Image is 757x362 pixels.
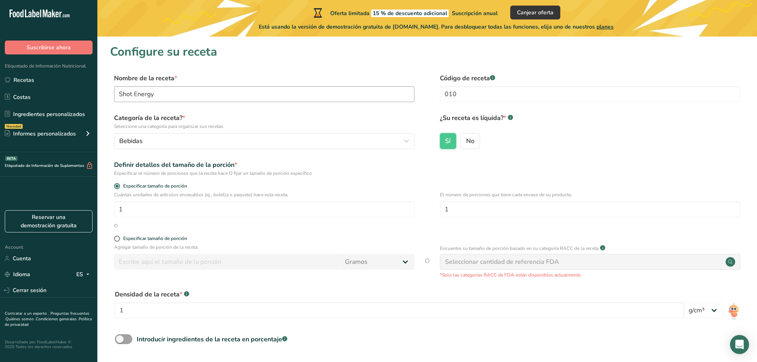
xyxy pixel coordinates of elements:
a: Política de privacidad [5,316,92,327]
div: Novedad [5,124,23,129]
label: Código de receta [440,74,740,83]
img: ai-bot.1dcbe71.gif [728,302,740,320]
input: Escribe aquí tu densidad [115,302,684,318]
button: Bebidas [114,133,414,149]
span: No [466,137,474,145]
button: Suscribirse ahora [5,41,93,54]
label: Categoría de la receta? [114,113,414,130]
label: Nombre de la receta [114,74,414,83]
div: ES [76,270,93,279]
span: Canjear oferta [517,8,554,17]
div: Densidad de la receta [115,290,684,299]
p: Encuentre su tamaño de porción basado en su categoría RACC de la receta [440,245,598,252]
div: Seleccionar cantidad de referencia FDA [445,257,559,267]
div: Open Intercom Messenger [730,335,749,354]
span: Suscripción anual [452,10,498,17]
a: Reservar una demostración gratuita [5,210,93,232]
span: Especificar tamaño de porción [120,183,187,189]
span: Está usando la versión de demostración gratuita de [DOMAIN_NAME]. Para desbloquear todas las func... [259,23,614,31]
input: Escriba el nombre de su receta aquí [114,86,414,102]
p: Seleccione una categoría para organizar sus recetas [114,123,414,130]
div: Desarrollado por FoodLabelMaker © 2025 Todos los derechos reservados [5,340,93,349]
span: Suscribirse ahora [27,43,71,52]
a: Idioma [5,267,30,281]
input: Escriba eu código de la receta aquí [440,86,740,102]
p: Agregar tamaño de porción de la receta. [114,244,414,251]
input: Escribe aquí el tamaño de la porción [114,254,340,270]
a: Preguntas frecuentes . [5,311,89,322]
span: O [425,256,430,279]
div: Definir detalles del tamaño de la porción [114,160,414,170]
span: planes [596,23,614,31]
p: El número de porciones que tiene cada envase de su producto. [440,191,740,198]
div: Especificar tamaño de porción [123,236,187,242]
div: O [114,222,118,229]
span: 15 % de descuento adicional [371,10,449,17]
span: Sí [445,137,451,145]
div: Especificar el número de porciones que la receta hace O fijar un tamaño de porción específico [114,170,414,177]
a: Contratar a un experto . [5,311,49,316]
a: Condiciones generales . [36,316,79,322]
div: Oferta limitada [312,8,498,17]
label: ¿Su receta es líquida? [440,113,740,130]
p: *Solo las categorías RACC de FDA están disponibles actualmente [440,271,740,279]
div: Informes personalizados [5,130,76,138]
span: Bebidas [119,136,143,146]
div: Introducir ingredientes de la receta en porcentaje [137,335,287,344]
button: Canjear oferta [510,6,560,19]
div: BETA [5,156,17,161]
a: Quiénes somos . [6,316,36,322]
p: Cuántas unidades de artículos envasables (ej., botella o paquete) hace esta receta. [114,191,414,198]
h1: Configure su receta [110,43,744,61]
